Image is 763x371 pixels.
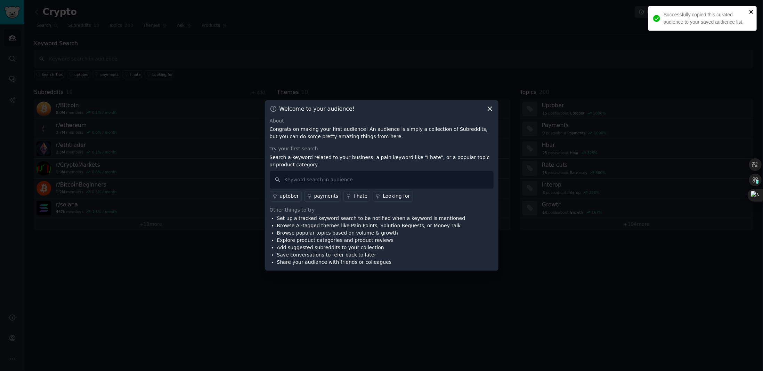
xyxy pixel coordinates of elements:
[314,192,339,200] div: payments
[277,251,465,259] li: Save conversations to refer back to later
[277,259,465,266] li: Share your audience with friends or colleagues
[277,222,465,229] li: Browse AI-tagged themes like Pain Points, Solution Requests, or Money Talk
[280,192,299,200] div: uptober
[277,244,465,251] li: Add suggested subreddits to your collection
[270,191,302,202] a: uptober
[277,237,465,244] li: Explore product categories and product reviews
[270,206,494,214] div: Other things to try
[664,11,747,26] div: Successfully copied this curated audience to your saved audience list.
[749,9,754,15] button: close
[277,215,465,222] li: Set up a tracked keyword search to be notified when a keyword is mentioned
[270,126,494,140] p: Congrats on making your first audience! An audience is simply a collection of Subreddits, but you...
[373,191,413,202] a: Looking for
[270,117,494,125] div: About
[383,192,410,200] div: Looking for
[270,145,494,152] div: Try your first search
[343,191,370,202] a: I hate
[304,191,341,202] a: payments
[354,192,367,200] div: I hate
[270,154,494,168] p: Search a keyword related to your business, a pain keyword like "I hate", or a popular topic or pr...
[277,229,465,237] li: Browse popular topics based on volume & growth
[270,171,494,189] input: Keyword search in audience
[279,105,355,112] h3: Welcome to your audience!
